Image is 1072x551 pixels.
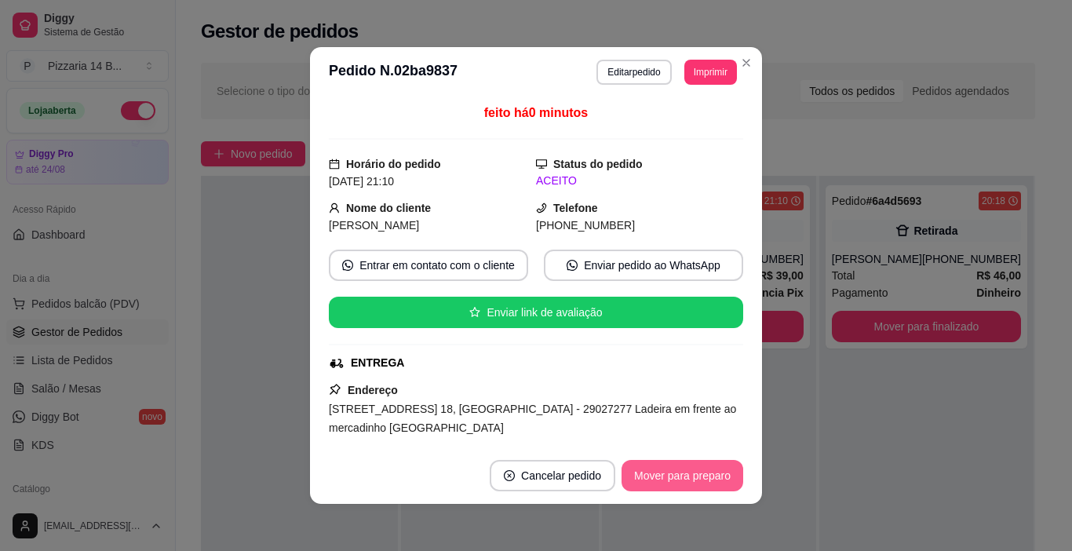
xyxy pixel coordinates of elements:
[553,202,598,214] strong: Telefone
[553,158,643,170] strong: Status do pedido
[504,470,515,481] span: close-circle
[348,384,398,396] strong: Endereço
[536,173,743,189] div: ACEITO
[346,158,441,170] strong: Horário do pedido
[734,50,759,75] button: Close
[329,219,419,232] span: [PERSON_NAME]
[329,175,394,188] span: [DATE] 21:10
[484,106,588,119] span: feito há 0 minutos
[622,460,743,491] button: Mover para preparo
[490,460,615,491] button: close-circleCancelar pedido
[684,60,737,85] button: Imprimir
[469,307,480,318] span: star
[351,355,404,371] div: ENTREGA
[342,260,353,271] span: whats-app
[536,203,547,213] span: phone
[329,159,340,170] span: calendar
[536,219,635,232] span: [PHONE_NUMBER]
[596,60,671,85] button: Editarpedido
[329,403,736,434] span: [STREET_ADDRESS] 18, [GEOGRAPHIC_DATA] - 29027277 Ladeira em frente ao mercadinho [GEOGRAPHIC_DATA]
[329,297,743,328] button: starEnviar link de avaliação
[329,383,341,396] span: pushpin
[346,202,431,214] strong: Nome do cliente
[329,203,340,213] span: user
[329,250,528,281] button: whats-appEntrar em contato com o cliente
[536,159,547,170] span: desktop
[544,250,743,281] button: whats-appEnviar pedido ao WhatsApp
[329,60,458,85] h3: Pedido N. 02ba9837
[567,260,578,271] span: whats-app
